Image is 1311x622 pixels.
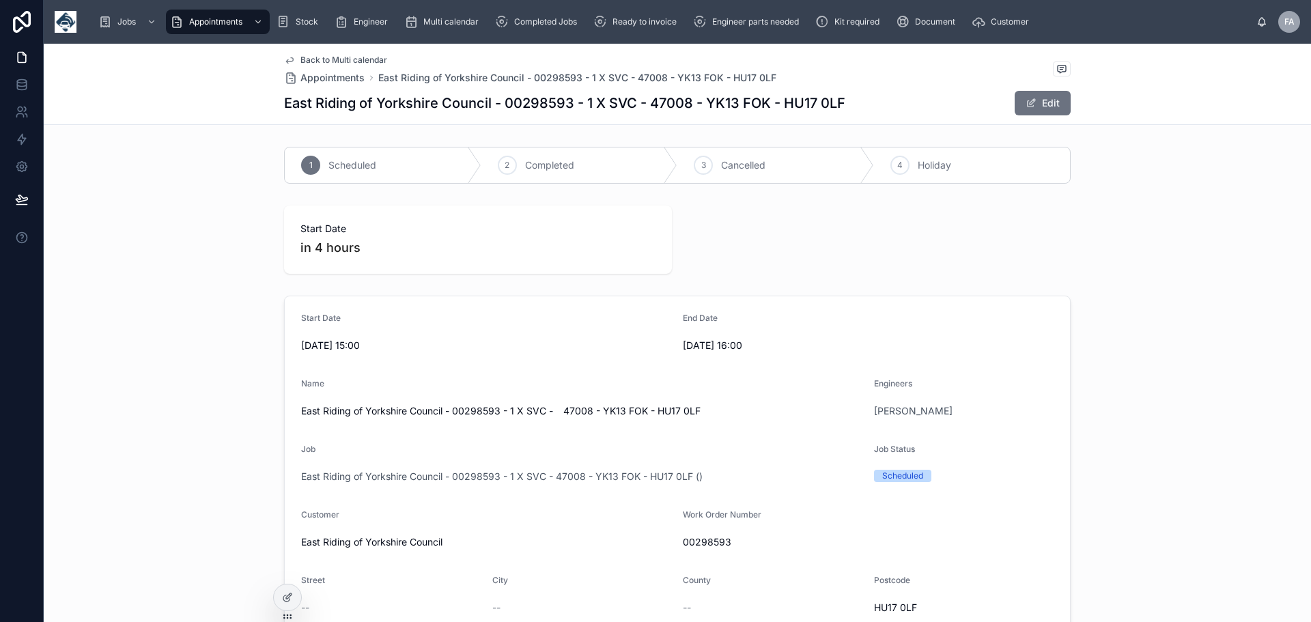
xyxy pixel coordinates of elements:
span: Engineer [354,16,388,27]
span: [DATE] 16:00 [683,339,1054,352]
span: -- [683,601,691,614]
h1: East Riding of Yorkshire Council - 00298593 - 1 X SVC - 47008 - YK13 FOK - HU17 0LF [284,94,845,113]
p: in 4 hours [300,238,361,257]
a: East Riding of Yorkshire Council - 00298593 - 1 X SVC - 47008 - YK13 FOK - HU17 0LF [378,71,776,85]
span: 3 [701,160,706,171]
span: Back to Multi calendar [300,55,387,66]
a: Kit required [811,10,889,34]
span: [DATE] 15:00 [301,339,672,352]
span: Cancelled [721,158,765,172]
span: 4 [897,160,903,171]
span: Job Status [874,444,915,454]
a: [PERSON_NAME] [874,404,953,418]
span: Stock [296,16,318,27]
span: Appointments [300,71,365,85]
span: Engineer parts needed [712,16,799,27]
span: 1 [309,160,313,171]
a: Jobs [94,10,163,34]
span: Kit required [834,16,879,27]
span: Multi calendar [423,16,479,27]
span: Start Date [300,222,655,236]
span: Document [915,16,955,27]
a: East Riding of Yorkshire Council - 00298593 - 1 X SVC - 47008 - YK13 FOK - HU17 0LF () [301,470,703,483]
span: Customer [991,16,1029,27]
span: 00298593 [683,535,1054,549]
a: Engineer [330,10,397,34]
span: East Riding of Yorkshire Council [301,535,672,549]
span: Completed [525,158,574,172]
a: Ready to invoice [589,10,686,34]
span: Start Date [301,313,341,323]
span: FA [1284,16,1295,27]
a: Customer [968,10,1039,34]
span: Appointments [189,16,242,27]
a: Back to Multi calendar [284,55,387,66]
span: Scheduled [328,158,376,172]
span: Completed Jobs [514,16,577,27]
img: App logo [55,11,76,33]
a: Appointments [284,71,365,85]
span: Jobs [117,16,136,27]
a: Document [892,10,965,34]
span: Engineers [874,378,912,388]
span: -- [301,601,309,614]
span: Street [301,575,325,585]
a: Engineer parts needed [689,10,808,34]
div: scrollable content [87,7,1256,37]
span: 2 [505,160,509,171]
a: Multi calendar [400,10,488,34]
span: County [683,575,711,585]
span: Postcode [874,575,910,585]
span: -- [492,601,501,614]
span: End Date [683,313,718,323]
div: Scheduled [882,470,923,482]
span: Work Order Number [683,509,761,520]
span: HU17 0LF [874,601,1054,614]
button: Edit [1015,91,1071,115]
span: Ready to invoice [612,16,677,27]
a: Completed Jobs [491,10,587,34]
span: Job [301,444,315,454]
span: Customer [301,509,339,520]
span: Name [301,378,324,388]
span: Holiday [918,158,951,172]
a: Appointments [166,10,270,34]
span: City [492,575,508,585]
span: East Riding of Yorkshire Council - 00298593 - 1 X SVC - 47008 - YK13 FOK - HU17 0LF [301,404,863,418]
a: Stock [272,10,328,34]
